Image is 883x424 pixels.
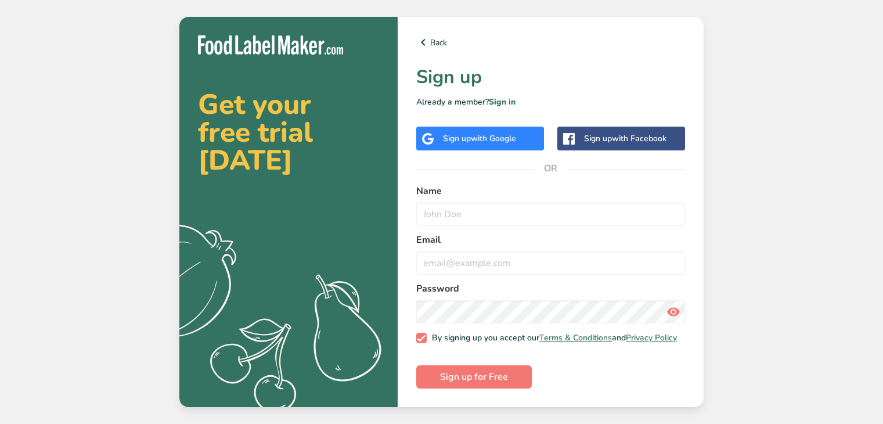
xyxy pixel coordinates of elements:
span: with Facebook [612,133,666,144]
img: Food Label Maker [198,35,343,55]
button: Sign up for Free [416,365,532,389]
a: Privacy Policy [626,332,677,343]
div: Sign up [443,132,516,145]
h2: Get your free trial [DATE] [198,91,379,174]
p: Already a member? [416,96,685,108]
div: Sign up [584,132,666,145]
span: Sign up for Free [440,370,508,384]
span: with Google [471,133,516,144]
label: Password [416,282,685,296]
a: Terms & Conditions [539,332,612,343]
a: Sign in [489,96,516,107]
span: By signing up you accept our and [427,333,677,343]
input: John Doe [416,203,685,226]
span: OR [534,151,568,186]
label: Email [416,233,685,247]
label: Name [416,184,685,198]
h1: Sign up [416,63,685,91]
a: Back [416,35,685,49]
input: email@example.com [416,251,685,275]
